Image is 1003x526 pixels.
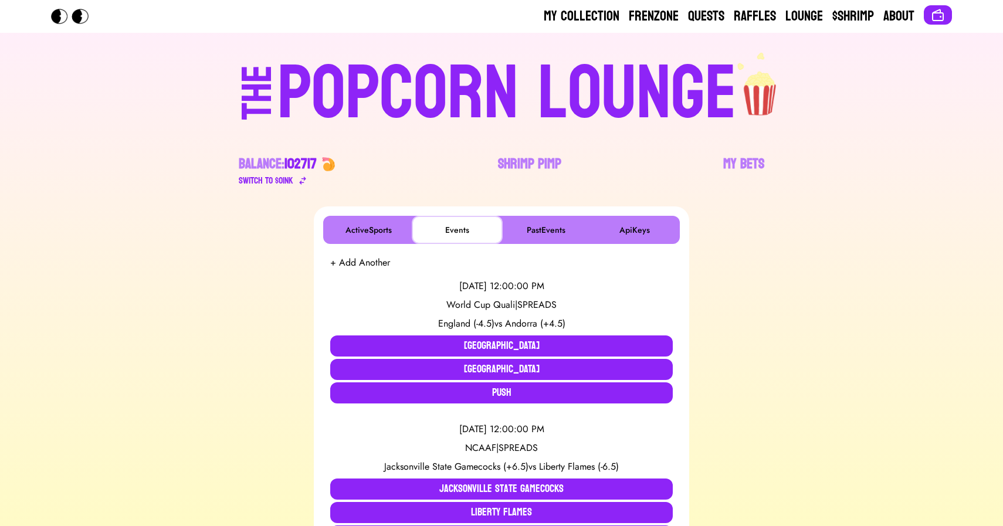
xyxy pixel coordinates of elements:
[239,155,317,174] div: Balance:
[629,7,679,26] a: Frenzone
[498,155,561,188] a: Shrimp Pimp
[330,479,673,500] button: Jacksonville State Gamecocks
[503,218,589,242] button: PastEvents
[688,7,724,26] a: Quests
[505,317,565,330] span: Andorra (+4.5)
[284,151,317,177] span: 102717
[51,9,98,24] img: Popcorn
[931,8,945,22] img: Connect wallet
[236,65,279,143] div: THE
[723,155,764,188] a: My Bets
[330,335,673,357] button: [GEOGRAPHIC_DATA]
[438,317,494,330] span: England (-4.5)
[539,460,619,473] span: Liberty Flames (-6.5)
[321,157,336,171] img: 🍤
[832,7,874,26] a: $Shrimp
[414,218,500,242] button: Events
[734,7,776,26] a: Raffles
[277,56,737,131] div: POPCORN LOUNGE
[330,279,673,293] div: [DATE] 12:00:00 PM
[239,174,293,188] div: Switch to $ OINK
[330,359,673,380] button: [GEOGRAPHIC_DATA]
[591,218,677,242] button: ApiKeys
[330,502,673,523] button: Liberty Flames
[785,7,823,26] a: Lounge
[330,422,673,436] div: [DATE] 12:00:00 PM
[330,460,673,474] div: vs
[544,7,619,26] a: My Collection
[330,382,673,403] button: Push
[883,7,914,26] a: About
[330,317,673,331] div: vs
[326,218,412,242] button: ActiveSports
[330,441,673,455] div: NCAAF | SPREADS
[330,256,390,270] button: + Add Another
[384,460,528,473] span: Jacksonville State Gamecocks (+6.5)
[737,52,785,117] img: popcorn
[140,52,863,131] a: THEPOPCORN LOUNGEpopcorn
[330,298,673,312] div: World Cup Quali | SPREADS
